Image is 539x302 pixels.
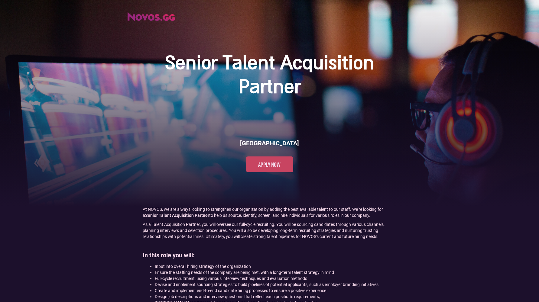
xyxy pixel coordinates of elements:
li: Create and implement end-to-end candidate hiring processes to ensure a positive experience [155,288,397,294]
h6: [GEOGRAPHIC_DATA] [240,139,299,147]
a: Apply now [246,156,293,172]
li: Input into overall hiring strategy of the organization [155,263,397,269]
p: As a Talent Acquisition Partner, you will oversee our full-cycle recruiting. You will be sourcing... [143,221,397,239]
strong: Senior Talent Acquisition Partner [145,213,209,218]
li: Devise and implement sourcing strategies to build pipelines of potential applicants, such as empl... [155,281,397,288]
li: Full-cycle recruitment, using various interview techniques and evaluation methods [155,275,397,281]
p: At NOVOS, we are always looking to strengthen our organization by adding the best available talen... [143,206,397,218]
li: Ensure the staffing needs of the company are being met, with a long-term talent strategy in mind [155,269,397,275]
strong: In this role you will: [143,252,195,259]
h1: Senior Talent Acquisition Partner [149,52,391,100]
li: Design job descriptions and interview questions that reflect each position’s requirements; [155,294,397,300]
